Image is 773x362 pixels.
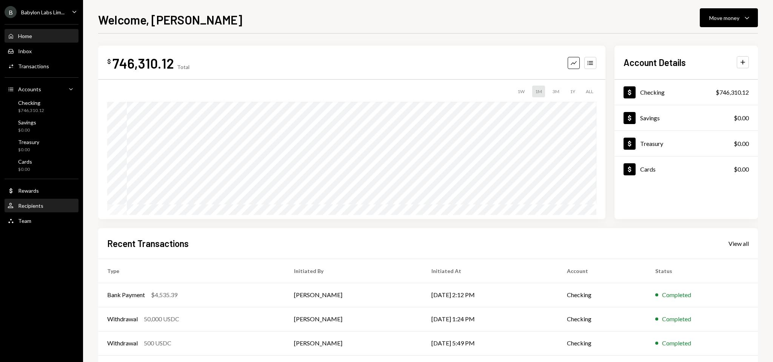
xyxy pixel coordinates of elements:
[734,165,749,174] div: $0.00
[107,339,138,348] div: Withdrawal
[640,89,665,96] div: Checking
[144,314,179,324] div: 50,000 USDC
[18,119,36,126] div: Savings
[532,86,545,97] div: 1M
[662,339,691,348] div: Completed
[107,237,189,250] h2: Recent Transactions
[640,114,660,121] div: Savings
[567,86,578,97] div: 1Y
[112,55,174,72] div: 746,310.12
[285,283,423,307] td: [PERSON_NAME]
[422,259,557,283] th: Initiated At
[18,187,39,194] div: Rewards
[558,307,646,331] td: Checking
[107,314,138,324] div: Withdrawal
[5,214,79,227] a: Team
[18,63,49,69] div: Transactions
[662,314,691,324] div: Completed
[21,9,65,15] div: Babylon Labs Lim...
[646,259,758,283] th: Status
[700,8,758,27] button: Move money
[614,156,758,182] a: Cards$0.00
[107,58,111,65] div: $
[422,307,557,331] td: [DATE] 1:24 PM
[5,59,79,73] a: Transactions
[144,339,171,348] div: 500 USDC
[422,331,557,355] td: [DATE] 5:49 PM
[558,259,646,283] th: Account
[107,290,145,299] div: Bank Payment
[5,184,79,197] a: Rewards
[5,6,17,18] div: B
[18,139,39,145] div: Treasury
[18,158,32,165] div: Cards
[98,12,242,27] h1: Welcome, [PERSON_NAME]
[18,218,31,224] div: Team
[422,283,557,307] td: [DATE] 2:12 PM
[18,86,41,92] div: Accounts
[18,48,32,54] div: Inbox
[614,105,758,130] a: Savings$0.00
[640,140,663,147] div: Treasury
[558,331,646,355] td: Checking
[734,139,749,148] div: $0.00
[18,202,43,209] div: Recipients
[5,97,79,115] a: Checking$746,310.12
[177,64,189,70] div: Total
[550,86,562,97] div: 3M
[285,331,423,355] td: [PERSON_NAME]
[5,156,79,174] a: Cards$0.00
[662,290,691,299] div: Completed
[614,131,758,156] a: Treasury$0.00
[18,127,36,133] div: $0.00
[5,82,79,96] a: Accounts
[728,240,749,247] div: View all
[18,100,44,106] div: Checking
[728,239,749,247] a: View all
[18,147,39,153] div: $0.00
[716,88,749,97] div: $746,310.12
[558,283,646,307] td: Checking
[151,290,177,299] div: $4,535.39
[624,56,686,69] h2: Account Details
[709,14,739,22] div: Move money
[583,86,596,97] div: ALL
[98,259,285,283] th: Type
[5,137,79,155] a: Treasury$0.00
[614,80,758,105] a: Checking$746,310.12
[514,86,528,97] div: 1W
[640,166,656,173] div: Cards
[18,166,32,173] div: $0.00
[285,307,423,331] td: [PERSON_NAME]
[734,114,749,123] div: $0.00
[18,107,44,114] div: $746,310.12
[5,44,79,58] a: Inbox
[5,199,79,212] a: Recipients
[5,117,79,135] a: Savings$0.00
[285,259,423,283] th: Initiated By
[18,33,32,39] div: Home
[5,29,79,43] a: Home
